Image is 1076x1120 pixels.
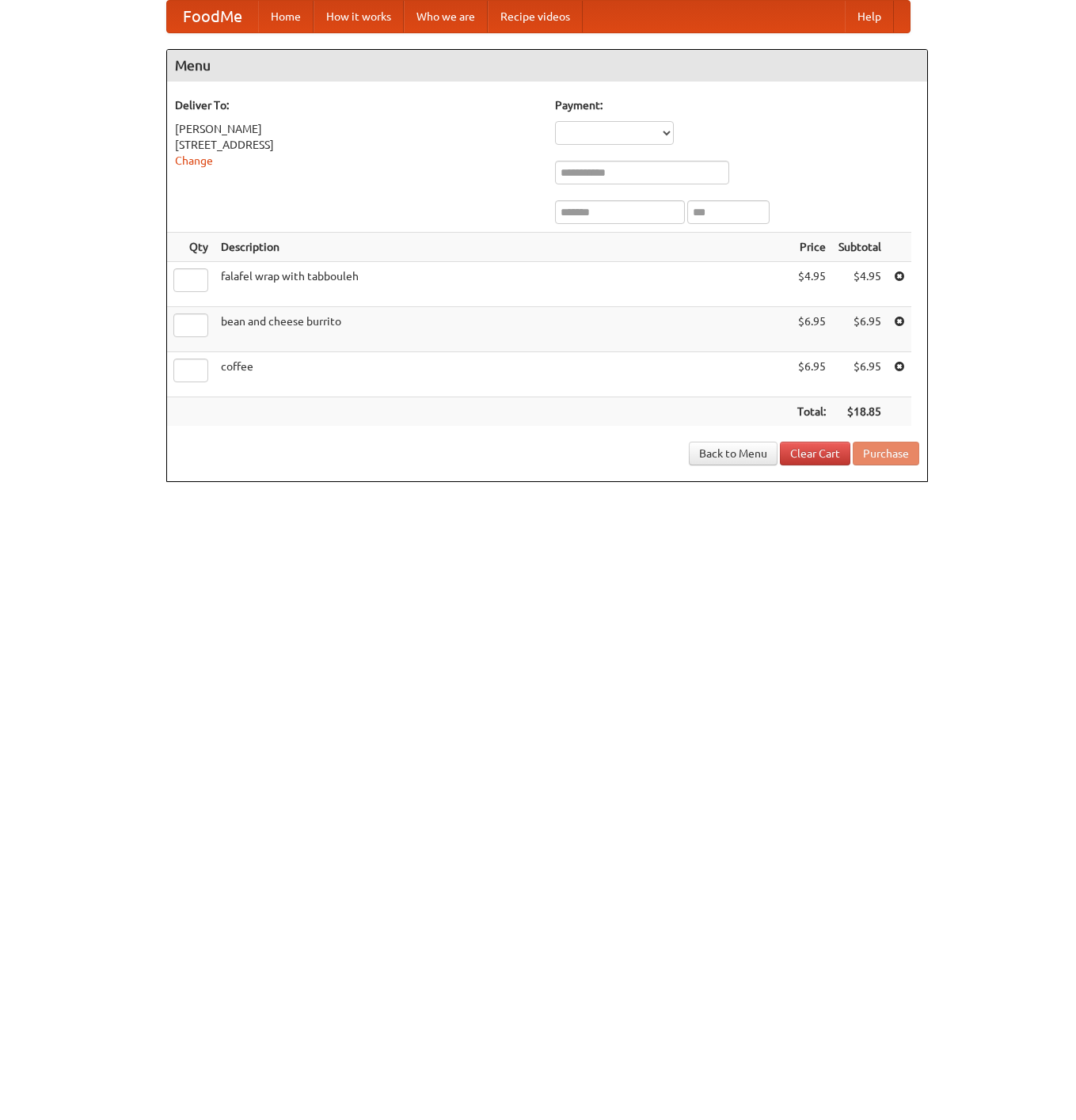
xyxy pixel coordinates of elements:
[215,307,791,352] td: bean and cheese burrito
[791,262,832,307] td: $4.95
[175,137,539,153] div: [STREET_ADDRESS]
[215,352,791,397] td: coffee
[791,233,832,262] th: Price
[215,262,791,307] td: falafel wrap with tabbouleh
[488,1,583,32] a: Recipe videos
[791,397,832,427] th: Total:
[404,1,488,32] a: Who we are
[167,233,215,262] th: Qty
[832,262,888,307] td: $4.95
[167,1,258,32] a: FoodMe
[689,442,778,465] a: Back to Menu
[175,97,539,113] h5: Deliver To:
[853,442,919,465] button: Purchase
[215,233,791,262] th: Description
[832,233,888,262] th: Subtotal
[791,307,832,352] td: $6.95
[258,1,314,32] a: Home
[175,154,213,167] a: Change
[780,442,850,465] a: Clear Cart
[845,1,894,32] a: Help
[791,352,832,397] td: $6.95
[832,352,888,397] td: $6.95
[167,50,927,82] h4: Menu
[832,307,888,352] td: $6.95
[832,397,888,427] th: $18.85
[555,97,919,113] h5: Payment:
[175,121,539,137] div: [PERSON_NAME]
[314,1,404,32] a: How it works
